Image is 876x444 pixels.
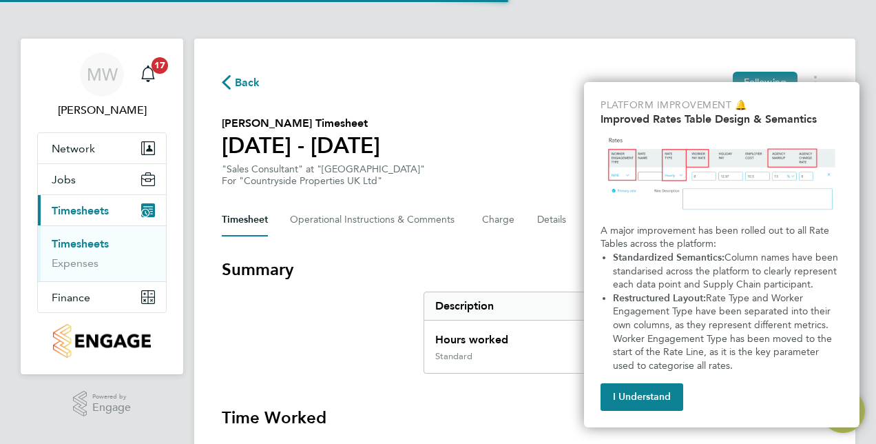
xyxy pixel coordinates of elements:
[235,74,260,91] span: Back
[92,391,131,403] span: Powered by
[424,321,727,351] div: Hours worked
[222,203,268,236] button: Timesheet
[52,291,90,304] span: Finance
[222,115,380,132] h2: [PERSON_NAME] Timesheet
[37,102,167,119] span: Molly Webb
[37,52,167,119] a: Go to account details
[744,76,786,88] span: Following
[222,259,828,281] h3: Summary
[435,351,472,362] div: Standard
[601,383,683,411] button: I Understand
[613,292,706,304] strong: Restructured Layout:
[601,112,843,125] h2: Improved Rates Table Design & Semantics
[52,173,76,186] span: Jobs
[537,203,569,236] button: Details
[222,407,828,429] h3: Time Worked
[613,252,841,290] span: Column names have been standarised across the platform to clearly represent each data point and S...
[290,203,460,236] button: Operational Instructions & Comments
[92,402,131,414] span: Engage
[613,292,835,372] span: Rate Type and Worker Engagement Type have been separated into their own columns, as they represen...
[52,256,98,270] a: Expenses
[613,252,724,263] strong: Standardized Semantics:
[53,324,150,358] img: countryside-properties-logo-retina.png
[601,131,843,219] img: Updated Rates Table Design & Semantics
[222,175,425,187] div: For "Countryside Properties UK Ltd"
[222,163,425,187] div: "Sales Consultant" at "[GEOGRAPHIC_DATA]"
[803,72,828,93] button: Timesheets Menu
[21,39,183,374] nav: Main navigation
[222,132,380,159] h1: [DATE] - [DATE]
[424,292,727,320] div: Description
[87,65,118,83] span: MW
[601,224,843,251] p: A major improvement has been rolled out to all Rate Tables across the platform:
[37,324,167,358] a: Go to home page
[52,142,95,155] span: Network
[601,99,843,112] p: Platform Improvement 🔔
[152,57,168,74] span: 17
[52,237,109,250] a: Timesheets
[52,204,109,217] span: Timesheets
[584,82,859,427] div: Improved Rate Table Semantics
[424,292,828,374] div: Summary
[482,203,515,236] button: Charge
